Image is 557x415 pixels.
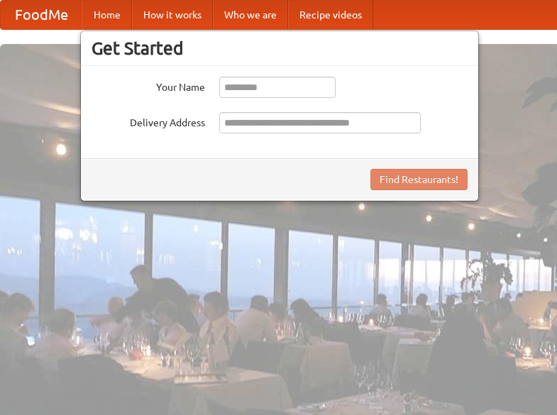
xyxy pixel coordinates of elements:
[213,1,288,29] a: Who we are
[92,112,205,130] label: Delivery Address
[370,169,468,190] button: Find Restaurants!
[132,1,213,29] a: How it works
[1,1,82,29] a: FoodMe
[92,38,468,59] h3: Get Started
[92,77,205,94] label: Your Name
[288,1,373,29] a: Recipe videos
[82,1,132,29] a: Home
